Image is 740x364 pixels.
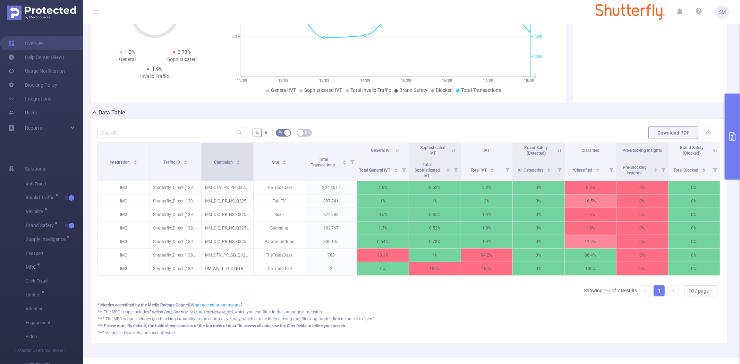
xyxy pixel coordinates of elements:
i: icon: caret-up [654,167,657,169]
span: Traffic ID [163,160,181,165]
span: Sophisticated IVT [304,87,342,93]
p: 2 [305,262,357,275]
p: 0% [669,235,720,248]
p: ParamountPlus [254,235,305,248]
p: 11.9% [565,235,616,248]
button: Download PDF [648,127,698,139]
p: Samsung [254,222,305,235]
p: IMG [98,208,150,221]
div: Sort [654,167,658,171]
a: Help Center (New) [8,50,64,64]
p: Shutterfly_Direct [13972] [150,235,202,248]
i: icon: caret-up [282,159,286,161]
p: 0% [513,194,564,208]
li: Next Page [667,285,679,296]
span: Brand Safety [26,223,56,228]
div: *** Please note, By default, the table above consists of the top rows of data. To access all data... [97,323,720,329]
p: 1% [357,194,409,208]
p: 788 [305,249,357,262]
span: SM [719,5,726,19]
span: Click Fraud [26,274,83,288]
p: MM_DIO_PR_NS_Q325_Brand_US_Rain Paid [283287] [202,194,253,208]
i: icon: table [305,130,309,135]
span: Engagement [26,316,83,330]
p: 0% [616,249,668,262]
p: 0% [513,262,564,275]
span: Integration [110,160,131,165]
div: Sort [342,159,347,163]
div: Sort [547,167,551,171]
div: **** Values in (Brackets) are user attested [97,330,720,336]
span: Attention [26,302,83,316]
p: Roku [254,208,305,221]
input: Search... [97,127,247,138]
span: General IVT [371,148,392,153]
div: Sort [596,167,600,171]
i: icon: caret-up [547,167,551,169]
i: icon: caret-up [134,159,137,161]
span: Classified [581,148,599,153]
a: Integrations [8,92,51,106]
div: Sort [282,159,287,163]
li: Showing 1-7 of 7 Results [584,285,637,296]
span: Blocked [436,87,453,93]
i: icon: caret-up [702,167,706,169]
a: 1 [654,286,664,296]
tspan: 11/09 [237,78,247,83]
p: 2% [461,194,513,208]
p: 0% [616,235,668,248]
p: 94.2% [461,249,513,262]
a: Overview [8,36,45,50]
p: 6.8% [565,181,616,194]
p: MM_CTV_PR_GD_Q325_Brand_US_Rain Paid [290174] [202,249,253,262]
p: 0.64% [357,235,409,248]
i: icon: caret-up [184,159,187,161]
span: Total Blocked [673,168,699,173]
p: TubiTV [254,194,305,208]
span: % [255,130,259,136]
span: *Classified [572,168,593,173]
p: 0% [669,181,720,194]
i: icon: caret-up [490,167,494,169]
p: 0% [513,222,564,235]
p: 300,145 [305,235,357,248]
tspan: 17/09 [483,78,493,83]
span: Supply Intelligence [26,237,68,242]
i: icon: caret-up [342,159,346,161]
p: 0% [357,262,409,275]
p: Shutterfly_Direct [13972] [150,249,202,262]
i: icon: caret-down [702,170,706,172]
span: Unified [26,292,43,297]
i: icon: caret-down [654,170,657,172]
div: Sophisticated [155,56,209,63]
li: Previous Page [640,285,651,296]
p: 0% [616,194,668,208]
p: IMG [98,262,150,275]
p: 16.5% [565,194,616,208]
i: icon: caret-up [446,167,450,169]
p: 0% [616,208,668,221]
p: 0% [669,194,720,208]
span: Total General IVT [359,168,391,173]
tspan: 15/09 [401,78,411,83]
p: 0.62% [409,181,461,194]
p: 0% [669,262,720,275]
p: MM_DIO_PR_NS_Q325_Brand_US_Rain Paid [283287] [202,222,253,235]
span: Total Transactions [311,157,336,167]
p: IMG [98,222,150,235]
p: OM_AW_TTD_DTRTB_VEGHD_SHUTTERFLY_Q125 [263280] [202,262,253,275]
p: 0% [513,181,564,194]
span: Campaign [214,160,234,165]
span: Brand Safety (Detected) [524,145,548,156]
span: All Categories [518,168,544,173]
p: 2.2% [461,181,513,194]
i: icon: caret-down [596,170,599,172]
i: Filter menu [347,143,357,181]
div: Sort [236,159,240,163]
i: icon: caret-up [394,167,398,169]
div: General [100,56,155,63]
p: 0% [669,222,720,235]
i: Filter menu [399,158,409,181]
i: Filter menu [658,158,668,181]
p: 1.4% [461,208,513,221]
